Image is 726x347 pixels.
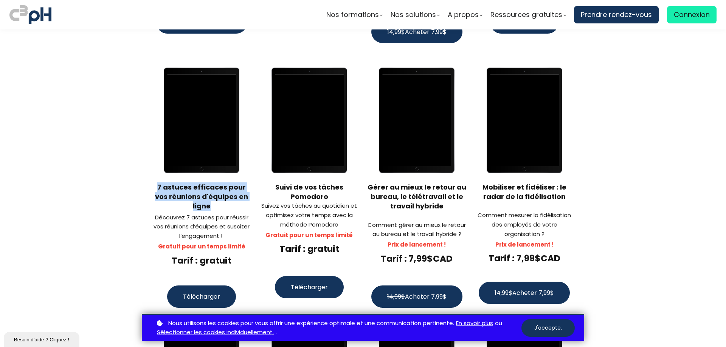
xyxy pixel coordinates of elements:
div: Suivez vos tâches au quotidien et optimisez votre temps avec la méthode Pomodoro [259,201,360,229]
span: Télécharger [291,282,328,292]
div: Suivi de vos tâches Pomodoro [259,182,360,201]
div: Découvrez 7 astuces pour réussir vos réunions d’équipes et susciter l’engagement ! ​ [151,213,252,241]
span: Nous utilisons les cookies pour vous offrir une expérience optimale et une communication pertinente. [168,319,454,328]
p: ou . [155,319,521,338]
button: 14,99$Acheter 7,99$ [371,21,462,43]
span: Acheter 7,99$ [495,288,554,298]
a: Prendre rendez-vous [574,6,659,23]
s: 14,99$ [387,28,405,36]
strong: Prix de lancement ! [495,241,554,248]
a: En savoir plus [456,319,493,328]
button: Télécharger [167,285,236,308]
div: Gérer au mieux le retour au bureau, le télétravail et le travail hybride [366,182,467,211]
span: Prendre rendez-vous [581,9,652,20]
div: Tarif : gratuit [259,243,360,255]
a: Sélectionner les cookies individuellement. [157,328,274,337]
div: 7 astuces efficaces pour vos réunions d'équipes en ligne [151,182,252,211]
span: Nos solutions [391,9,436,20]
span: Ressources gratuites [490,9,562,20]
div: Comment mesurer la fidélisation des employés de votre organisation ? [474,211,575,239]
span: Nos formations [326,9,379,20]
b: Gratuit pour un temps limité [158,242,245,250]
div: Tarif : 7,99$CAD [366,253,467,265]
a: Connexion [667,6,717,23]
div: Tarif : 7,99$CAD [474,252,575,264]
button: 14,99$Acheter 7,99$ [371,285,462,308]
div: Mobiliser et fidéliser : le radar de la fidélisation [474,182,575,201]
button: Télécharger [275,276,344,298]
button: 14,99$Acheter 7,99$ [479,282,570,304]
span: Acheter 7,99$ [387,292,447,301]
div: Tarif : gratuit [151,254,252,267]
div: Comment gérer au mieux le retour au bureau et le travail hybride ? [366,221,467,239]
span: Télécharger [183,292,220,301]
b: Gratuit pour un temps limité [265,231,353,239]
strike: 14,99$ [495,288,512,297]
img: logo C3PH [9,4,51,26]
button: J'accepte. [521,319,575,337]
strike: 14,99$ [387,292,405,301]
strong: Prix de lancement ! [388,241,446,248]
span: Connexion [674,9,710,20]
iframe: chat widget [4,330,81,347]
span: Acheter 7,99$ [387,27,447,37]
span: A propos [448,9,479,20]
